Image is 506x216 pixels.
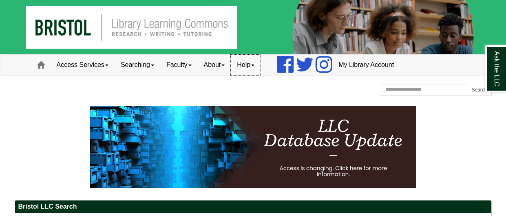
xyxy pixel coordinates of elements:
[332,55,400,75] a: My Library Account
[90,106,416,188] img: HTML tutorial
[467,84,491,96] button: Search
[115,55,160,75] a: Searching
[15,200,491,213] h2: Bristol LLC Search
[51,55,115,75] a: Access Services
[198,55,231,75] a: About
[160,55,198,75] a: Faculty
[231,55,261,75] a: Help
